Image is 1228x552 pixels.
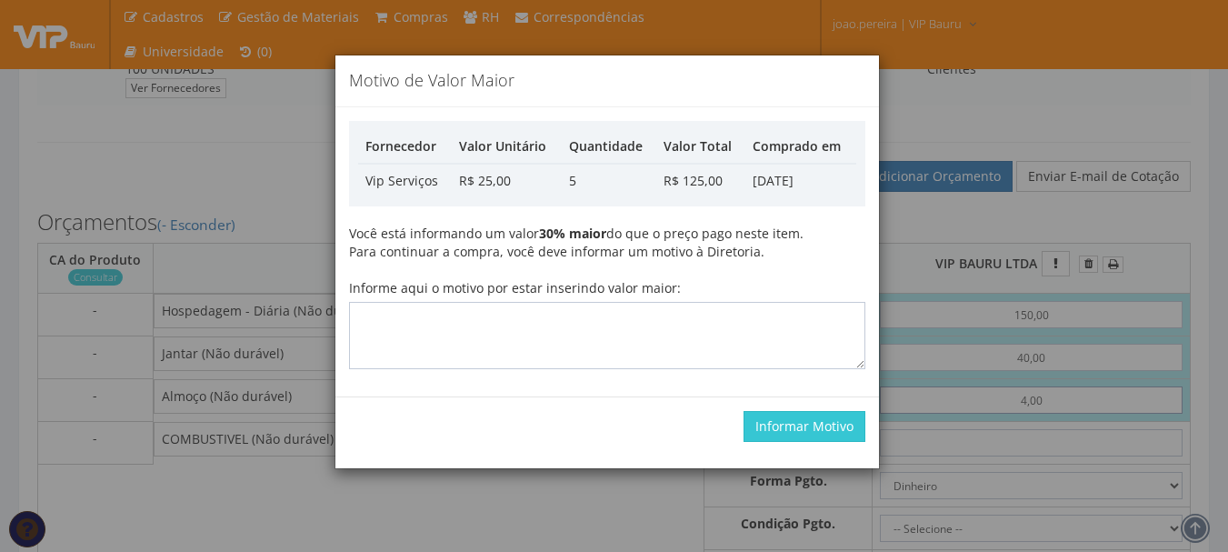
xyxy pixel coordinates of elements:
[349,279,681,297] label: Informe aqui o motivo por estar inserindo valor maior:
[349,225,865,261] p: Você está informando um valor do que o preço pago neste item. Para continuar a compra, você deve ...
[745,130,856,164] th: Comprado em
[349,69,865,93] h4: Motivo de Valor Maior
[452,130,562,164] th: Valor Unitário
[656,130,745,164] th: Valor Total
[656,164,745,197] td: R$ 125,00
[358,130,452,164] th: Fornecedor
[745,164,856,197] td: [DATE]
[358,164,452,197] td: Vip Serviços
[539,225,606,242] strong: 30% maior
[452,164,562,197] td: R$ 25,00
[562,164,656,197] td: 5
[562,130,656,164] th: Quantidade
[744,411,865,442] button: Informar Motivo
